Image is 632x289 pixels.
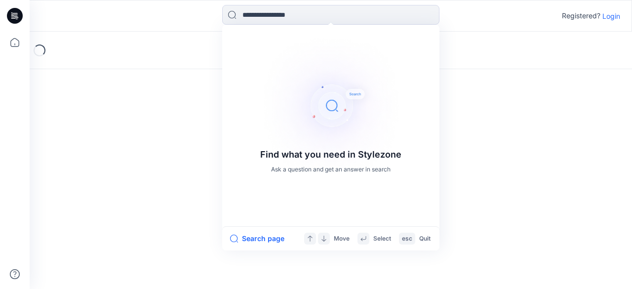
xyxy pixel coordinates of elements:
p: Registered? [562,10,600,22]
p: Quit [419,234,431,244]
button: Search page [230,233,284,245]
p: Move [334,234,350,244]
img: Find what you need [252,27,410,185]
p: Select [373,234,391,244]
p: Login [602,11,620,21]
p: esc [402,234,412,244]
